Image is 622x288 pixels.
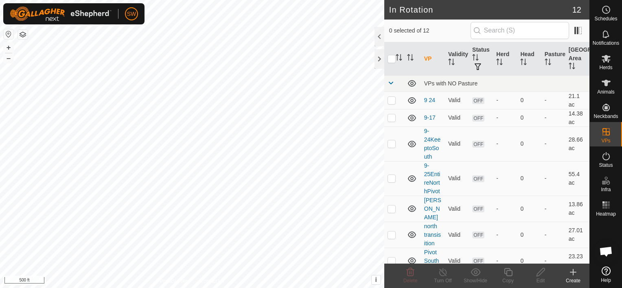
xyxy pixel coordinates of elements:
p-sorticon: Activate to sort [472,55,479,62]
td: Valid [445,127,469,161]
a: 9-25EntireNorthPivot [424,162,440,194]
p-sorticon: Activate to sort [569,64,575,70]
p-sorticon: Activate to sort [407,55,414,62]
span: Herds [599,65,612,70]
td: - [541,222,565,248]
td: 14.38 ac [565,109,589,127]
div: Open chat [594,239,618,264]
div: Edit [524,277,557,284]
th: [GEOGRAPHIC_DATA] Area [565,42,589,76]
div: - [496,257,514,265]
td: Valid [445,196,469,222]
td: Valid [445,222,469,248]
td: 0 [517,127,541,161]
td: Valid [445,92,469,109]
a: Privacy Policy [160,277,191,285]
th: VP [421,42,445,76]
div: - [496,174,514,183]
td: Valid [445,109,469,127]
button: Reset Map [4,29,13,39]
h2: In Rotation [389,5,572,15]
td: - [541,161,565,196]
td: 55.4 ac [565,161,589,196]
td: 0 [517,161,541,196]
input: Search (S) [471,22,569,39]
span: Neckbands [594,114,618,119]
span: OFF [472,257,484,264]
div: - [496,140,514,148]
th: Pasture [541,42,565,76]
span: Animals [597,89,615,94]
span: Status [599,163,613,168]
p-sorticon: Activate to sort [396,55,402,62]
td: 28.66 ac [565,127,589,161]
span: 0 selected of 12 [389,26,471,35]
div: Create [557,277,589,284]
td: - [541,196,565,222]
p-sorticon: Activate to sort [448,60,455,66]
p-sorticon: Activate to sort [520,60,527,66]
span: SW [127,10,136,18]
a: Pivot South Half [424,249,439,273]
span: Heatmap [596,212,616,216]
p-sorticon: Activate to sort [545,60,551,66]
span: Help [601,278,611,283]
button: i [372,275,381,284]
td: 21.1 ac [565,92,589,109]
td: - [541,92,565,109]
div: - [496,205,514,213]
span: Notifications [593,41,619,46]
a: Contact Us [200,277,224,285]
span: i [375,276,377,283]
td: 27.01 ac [565,222,589,248]
span: OFF [472,175,484,182]
div: - [496,231,514,239]
span: Infra [601,187,611,192]
td: 13.86 ac [565,196,589,222]
button: Map Layers [18,30,28,39]
a: 9-24KeeptoSouth [424,128,440,160]
span: OFF [472,205,484,212]
span: OFF [472,231,484,238]
span: OFF [472,141,484,148]
td: - [541,127,565,161]
a: Help [590,263,622,286]
div: VPs with NO Pasture [424,80,586,87]
td: 0 [517,248,541,274]
span: OFF [472,115,484,122]
span: VPs [601,138,610,143]
p-sorticon: Activate to sort [496,60,503,66]
th: Validity [445,42,469,76]
span: Delete [403,278,418,284]
td: 0 [517,222,541,248]
div: - [496,113,514,122]
td: 0 [517,109,541,127]
td: 0 [517,92,541,109]
img: Gallagher Logo [10,7,112,21]
div: Show/Hide [459,277,492,284]
th: Status [469,42,493,76]
a: 9 24 [424,97,435,103]
button: – [4,53,13,63]
div: - [496,96,514,105]
td: - [541,248,565,274]
div: Copy [492,277,524,284]
a: north transisition [424,223,441,247]
span: OFF [472,97,484,104]
th: Head [517,42,541,76]
td: - [541,109,565,127]
span: Schedules [594,16,617,21]
td: Valid [445,161,469,196]
td: 23.23 ac [565,248,589,274]
a: [PERSON_NAME] [424,197,441,220]
a: 9-17 [424,114,436,121]
td: 0 [517,196,541,222]
div: Turn Off [427,277,459,284]
button: + [4,43,13,52]
th: Herd [493,42,517,76]
span: 12 [572,4,581,16]
td: Valid [445,248,469,274]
